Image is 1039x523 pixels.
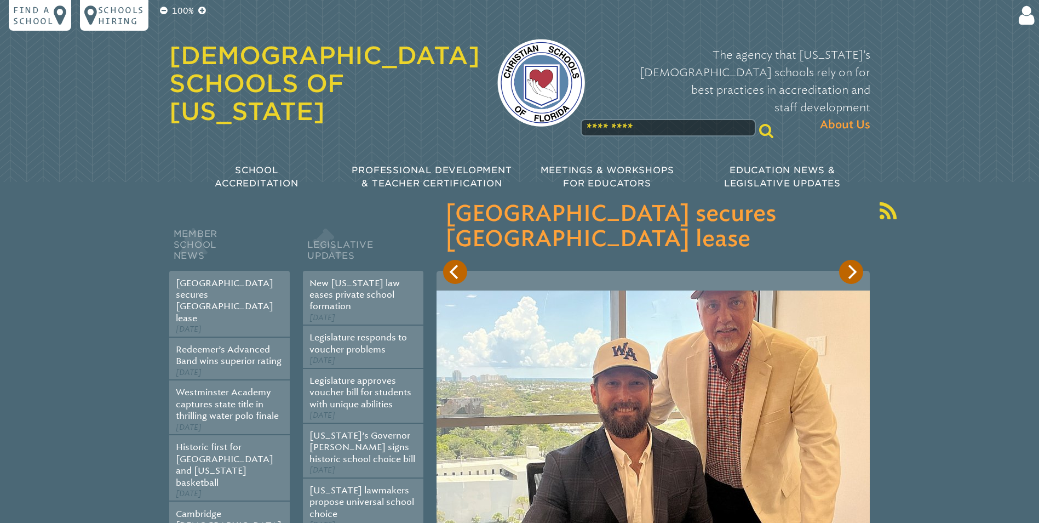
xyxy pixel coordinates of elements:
button: Previous [443,260,467,284]
a: Legislature responds to voucher problems [309,332,407,354]
p: Schools Hiring [98,4,144,26]
a: Historic first for [GEOGRAPHIC_DATA] and [US_STATE] basketball [176,442,273,487]
a: New [US_STATE] law eases private school formation [309,278,400,312]
h2: Legislative Updates [303,226,423,271]
span: Professional Development & Teacher Certification [352,165,512,189]
span: [DATE] [309,465,335,475]
span: [DATE] [176,325,202,334]
span: [DATE] [309,313,335,322]
a: [DEMOGRAPHIC_DATA] Schools of [US_STATE] [169,41,480,126]
h2: Member School News [169,226,290,271]
span: [DATE] [309,411,335,420]
a: Redeemer’s Advanced Band wins superior rating [176,344,282,366]
h3: [GEOGRAPHIC_DATA] secures [GEOGRAPHIC_DATA] lease [445,202,861,252]
a: [GEOGRAPHIC_DATA] secures [GEOGRAPHIC_DATA] lease [176,278,273,323]
p: The agency that [US_STATE]’s [DEMOGRAPHIC_DATA] schools rely on for best practices in accreditati... [602,46,870,134]
span: [DATE] [176,489,202,498]
img: csf-logo-web-colors.png [497,39,585,127]
button: Next [839,260,863,284]
a: [US_STATE]’s Governor [PERSON_NAME] signs historic school choice bill [309,430,415,464]
span: Meetings & Workshops for Educators [541,165,674,189]
a: Westminster Academy captures state title in thrilling water polo finale [176,387,279,421]
span: [DATE] [176,423,202,432]
p: 100% [170,4,196,18]
a: Legislature approves voucher bill for students with unique abilities [309,376,411,410]
span: [DATE] [176,368,202,377]
span: Education News & Legislative Updates [724,165,841,189]
span: School Accreditation [215,165,298,189]
span: About Us [820,116,870,134]
span: [DATE] [309,356,335,365]
a: [US_STATE] lawmakers propose universal school choice [309,485,414,519]
p: Find a school [13,4,54,26]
